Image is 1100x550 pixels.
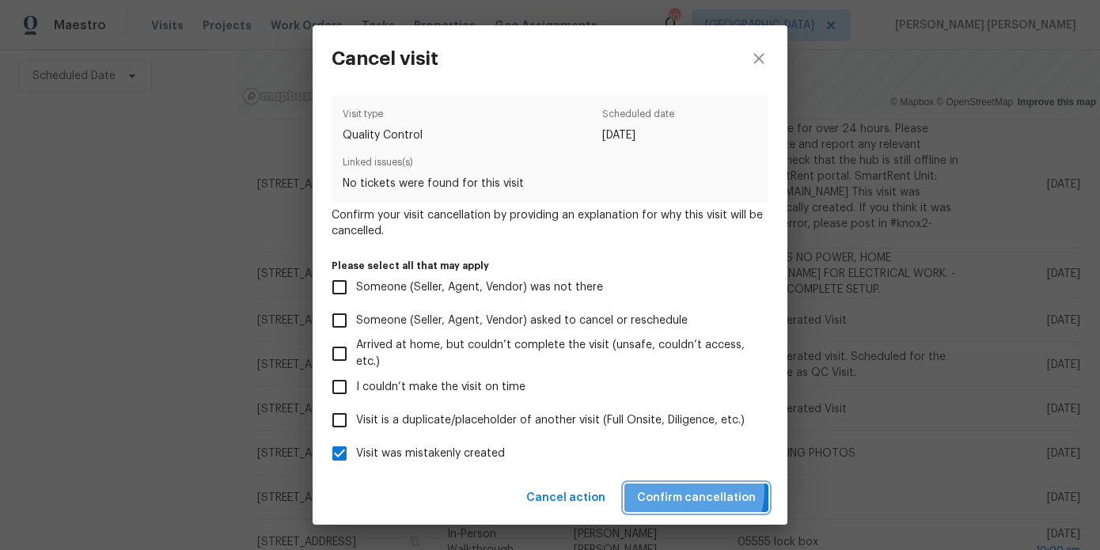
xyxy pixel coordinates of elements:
button: Cancel action [520,484,612,513]
span: Confirm your visit cancellation by providing an explanation for why this visit will be cancelled. [332,207,768,239]
span: Visit is a duplicate/placeholder of another visit (Full Onsite, Diligence, etc.) [356,412,745,429]
span: I couldn’t make the visit on time [356,379,525,396]
span: Someone (Seller, Agent, Vendor) was not there [356,279,603,296]
span: Scheduled date [602,106,674,127]
span: Quality Control [343,127,423,143]
span: Cancel action [526,488,605,508]
h3: Cancel visit [332,47,438,70]
button: close [730,25,787,92]
label: Please select all that may apply [332,261,768,271]
span: Linked issues(s) [343,154,757,176]
span: Visit type [343,106,423,127]
span: Arrived at home, but couldn’t complete the visit (unsafe, couldn’t access, etc.) [356,337,756,370]
span: Visit was mistakenly created [356,446,505,462]
span: No tickets were found for this visit [343,176,757,192]
button: Confirm cancellation [624,484,768,513]
span: Confirm cancellation [637,488,756,508]
span: [DATE] [602,127,674,143]
span: Someone (Seller, Agent, Vendor) asked to cancel or reschedule [356,313,688,329]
